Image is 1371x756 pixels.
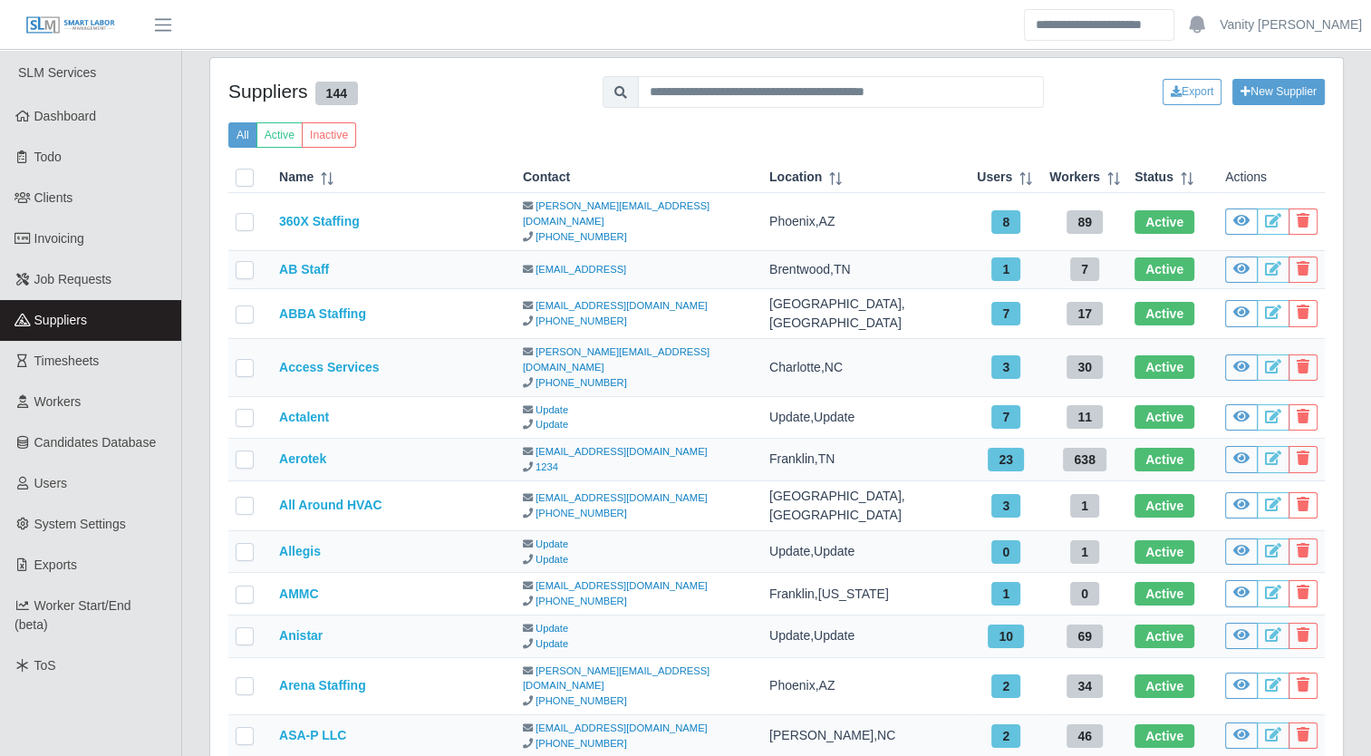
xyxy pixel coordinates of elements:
span: Suppliers [34,313,87,327]
a: Update [536,419,568,430]
a: Update [536,623,568,634]
span: Clients [34,190,73,205]
button: Export [1163,79,1221,104]
div: [GEOGRAPHIC_DATA] [GEOGRAPHIC_DATA] [769,487,962,525]
a: Edit [1257,722,1289,749]
button: Delete [1289,492,1318,519]
a: [PHONE_NUMBER] [536,315,627,326]
span: Active [1134,448,1194,471]
span: Status [1134,168,1173,187]
a: [EMAIL_ADDRESS] [536,264,626,275]
a: Edit [1257,208,1289,235]
span: 3 [991,494,1020,518]
a: [EMAIL_ADDRESS][DOMAIN_NAME] [536,722,708,733]
span: 0 [991,540,1020,564]
span: Worker Start/End (beta) [14,598,131,632]
a: [EMAIL_ADDRESS][DOMAIN_NAME] [536,580,708,591]
a: ASA-P LLC [279,728,346,742]
button: Delete [1289,404,1318,431]
span: Active [1134,674,1194,698]
span: Active [1134,257,1194,281]
span: 2 [991,724,1020,748]
div: Franklin TN [769,450,962,469]
button: Delete [1289,538,1318,565]
a: Aerotek [279,451,326,466]
span: ToS [34,658,56,673]
button: Delete [1289,257,1318,283]
a: Anistar [279,628,323,643]
button: Delete [1289,300,1318,326]
a: [PHONE_NUMBER] [536,695,627,706]
span: SLM Services [18,65,96,80]
div: Update Update [769,626,962,645]
span: , [816,678,819,693]
span: Job Requests [34,272,112,286]
span: , [810,410,814,424]
button: Delete [1289,580,1318,606]
button: Delete [1289,623,1318,649]
span: Timesheets [34,354,100,368]
a: Edit [1257,446,1289,472]
span: Active [1134,724,1194,748]
span: Active [1134,355,1194,379]
span: Active [1134,302,1194,325]
span: 7 [1070,257,1099,281]
span: 30 [1067,355,1103,379]
a: View [1225,492,1258,519]
a: Edit [1257,492,1289,519]
span: 0 [1070,582,1099,606]
span: , [874,728,877,742]
span: , [815,586,818,601]
a: [EMAIL_ADDRESS][DOMAIN_NAME] [536,446,708,457]
button: Delete [1289,354,1318,381]
div: [PERSON_NAME] NC [769,726,962,745]
div: Brentwood TN [769,260,962,279]
a: View [1225,354,1258,381]
div: Phoenix AZ [769,212,962,231]
span: Exports [34,557,77,572]
span: , [902,296,905,311]
a: 360X Staffing [279,214,360,228]
a: AB Staff [279,262,329,276]
span: Active [1134,582,1194,606]
a: View [1225,538,1258,565]
div: [GEOGRAPHIC_DATA] [GEOGRAPHIC_DATA] [769,295,962,333]
a: [PHONE_NUMBER] [536,377,627,388]
a: [EMAIL_ADDRESS][DOMAIN_NAME] [536,492,708,503]
span: 1 [1070,494,1099,518]
a: [PHONE_NUMBER] [536,738,627,749]
a: View [1225,404,1258,431]
span: 144 [315,82,358,105]
span: , [810,544,814,558]
a: [PHONE_NUMBER] [536,508,627,519]
span: Dashboard [34,109,97,123]
span: 69 [1067,625,1103,648]
span: Candidates Database [34,435,157,450]
span: , [902,489,905,503]
a: Update [536,538,568,549]
span: Location [769,168,822,187]
a: Access Services [279,360,380,374]
span: 7 [991,405,1020,429]
a: Edit [1257,257,1289,283]
span: Active [1134,210,1194,234]
a: [PHONE_NUMBER] [536,231,627,242]
span: Invoicing [34,231,84,246]
a: View [1225,580,1258,606]
a: Edit [1257,623,1289,649]
a: View [1225,623,1258,649]
span: 1 [991,582,1020,606]
span: 638 [1063,448,1105,471]
a: Update [536,638,568,649]
a: View [1225,208,1258,235]
span: 1 [991,257,1020,281]
div: Charlotte NC [769,358,962,377]
span: 7 [991,302,1020,325]
a: Update [536,554,568,565]
button: Delete [1289,722,1318,749]
a: Arena Staffing [279,678,366,693]
a: Edit [1257,538,1289,565]
a: Edit [1257,300,1289,326]
span: , [816,214,819,228]
span: Contact [523,168,570,187]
